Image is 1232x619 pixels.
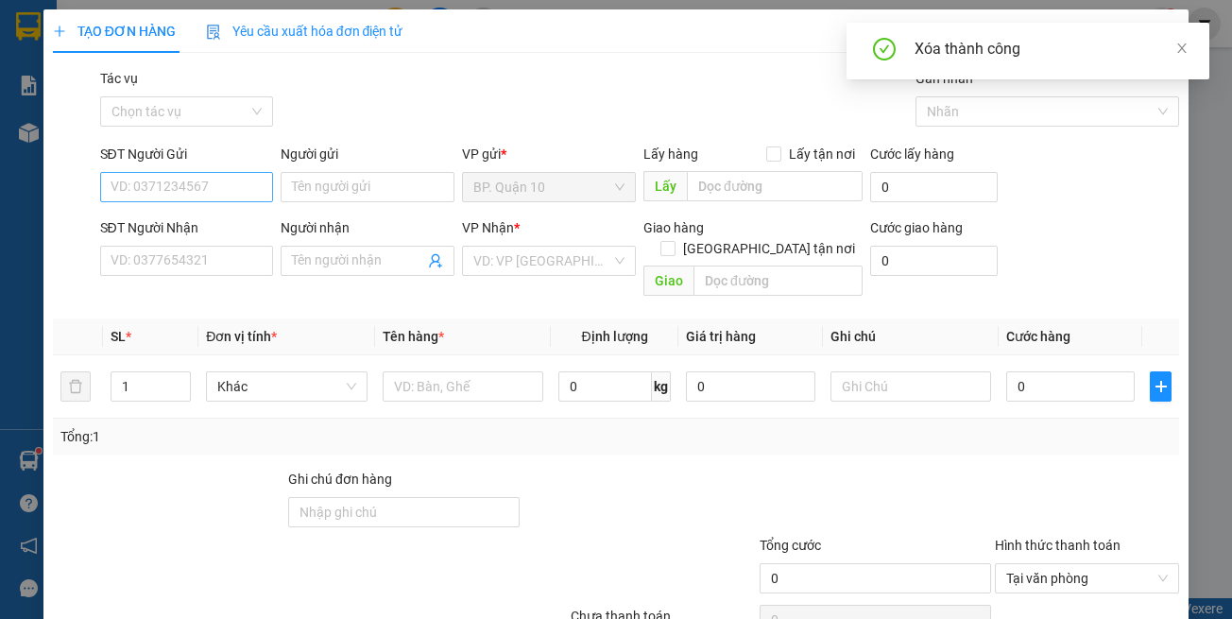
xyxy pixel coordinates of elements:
span: Lấy hàng [643,146,698,162]
button: delete [60,371,91,402]
div: SĐT Người Gửi [100,144,274,164]
div: Người gửi [281,144,454,164]
input: 0 [686,371,814,402]
span: BP. Quận 10 [473,173,625,201]
div: SĐT Người Nhận [100,217,274,238]
span: TẠO ĐƠN HÀNG [53,24,176,39]
label: Cước lấy hàng [870,146,954,162]
th: Ghi chú [823,318,999,355]
span: plus [53,25,66,38]
span: Cước hàng [1006,329,1070,344]
input: Cước giao hàng [870,246,999,276]
span: check-circle [873,38,896,64]
span: VP Nhận [462,220,514,235]
label: Hình thức thanh toán [995,538,1121,553]
button: plus [1150,371,1172,402]
span: Định lượng [581,329,647,344]
img: icon [206,25,221,40]
input: Dọc đường [687,171,863,201]
span: Giá trị hàng [686,329,756,344]
button: Close [1136,9,1189,62]
span: Đơn vị tính [206,329,277,344]
span: SL [111,329,126,344]
span: Lấy [643,171,687,201]
input: Ghi Chú [830,371,991,402]
div: Người nhận [281,217,454,238]
label: Tác vụ [100,71,138,86]
span: close [1175,42,1189,55]
span: Giao [643,266,693,296]
input: Cước lấy hàng [870,172,999,202]
span: Lấy tận nơi [781,144,863,164]
input: VD: Bàn, Ghế [383,371,543,402]
span: Tên hàng [383,329,444,344]
span: Khác [217,372,355,401]
label: Ghi chú đơn hàng [288,472,392,487]
span: kg [652,371,671,402]
span: Giao hàng [643,220,704,235]
div: VP gửi [462,144,636,164]
span: Tổng cước [760,538,821,553]
label: Cước giao hàng [870,220,963,235]
span: [GEOGRAPHIC_DATA] tận nơi [676,238,863,259]
input: Ghi chú đơn hàng [288,497,520,527]
div: Xóa thành công [915,38,1187,60]
span: user-add [428,253,443,268]
span: Yêu cầu xuất hóa đơn điện tử [206,24,403,39]
span: plus [1151,379,1171,394]
div: Tổng: 1 [60,426,477,447]
input: Dọc đường [693,266,863,296]
span: Tại văn phòng [1006,564,1168,593]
